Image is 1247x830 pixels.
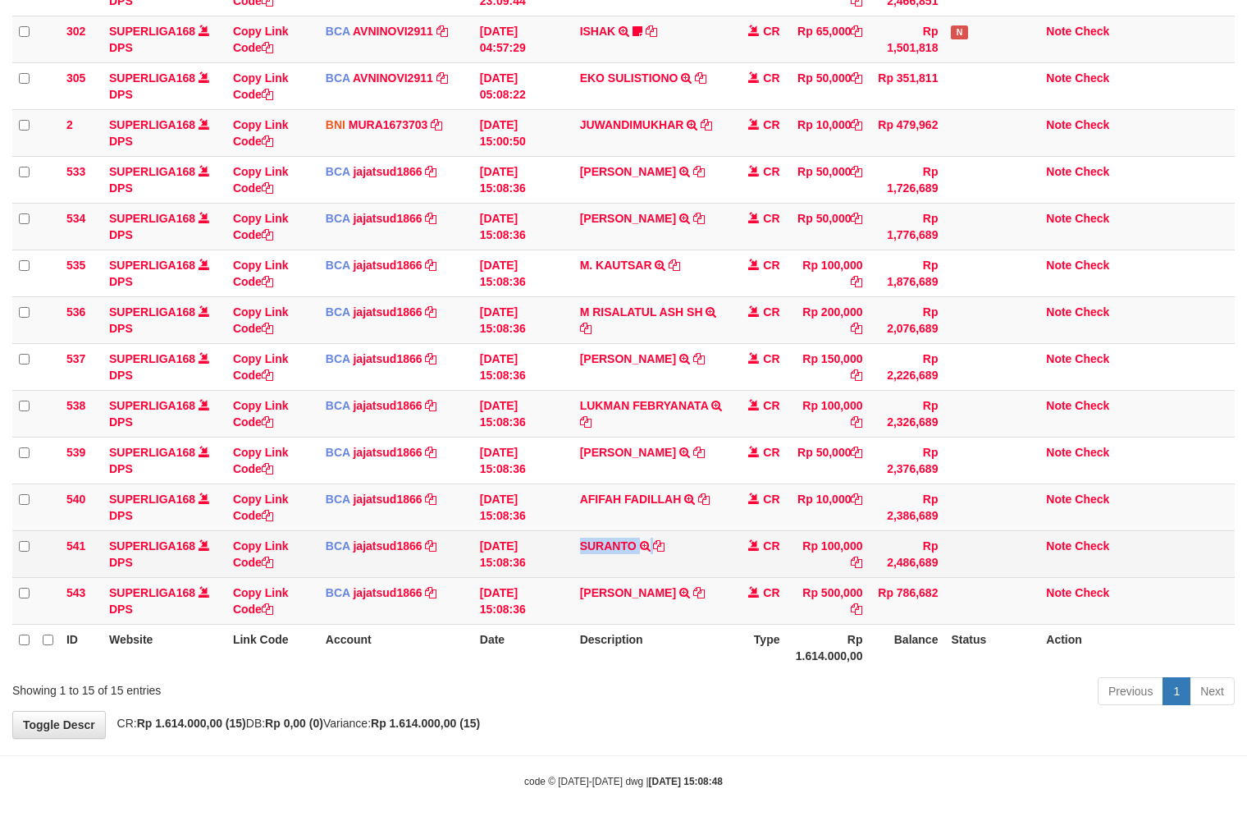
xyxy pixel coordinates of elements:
[233,25,289,54] a: Copy Link Code
[425,165,436,178] a: Copy jajatsud1866 to clipboard
[787,484,870,530] td: Rp 10,000
[109,352,195,365] a: SUPERLIGA168
[353,305,422,319] a: jajatsud1866
[1075,259,1109,272] a: Check
[869,296,944,343] td: Rp 2,076,689
[353,71,433,85] a: AVNINOVI2911
[1075,118,1109,131] a: Check
[326,259,350,272] span: BCA
[353,446,422,459] a: jajatsud1866
[787,437,870,484] td: Rp 50,000
[669,259,680,272] a: Copy M. KAUTSAR to clipboard
[326,352,350,365] span: BCA
[787,16,870,62] td: Rp 65,000
[1075,539,1109,553] a: Check
[1075,586,1109,599] a: Check
[851,603,862,616] a: Copy Rp 500,000 to clipboard
[60,624,103,671] th: ID
[353,493,422,506] a: jajatsud1866
[1075,71,1109,85] a: Check
[851,25,862,38] a: Copy Rp 65,000 to clipboard
[580,212,676,225] a: [PERSON_NAME]
[763,586,779,599] span: CR
[763,71,779,85] span: CR
[103,62,226,109] td: DPS
[695,71,706,85] a: Copy EKO SULISTIONO to clipboard
[580,352,676,365] a: [PERSON_NAME]
[233,399,289,429] a: Copy Link Code
[787,62,870,109] td: Rp 50,000
[473,296,573,343] td: [DATE] 15:08:36
[869,577,944,624] td: Rp 786,682
[425,352,436,365] a: Copy jajatsud1866 to clipboard
[103,484,226,530] td: DPS
[425,212,436,225] a: Copy jajatsud1866 to clipboard
[580,493,682,506] a: AFIFAH FADILLAH
[1075,212,1109,225] a: Check
[326,71,350,85] span: BCA
[109,259,195,272] a: SUPERLIGA168
[1046,212,1071,225] a: Note
[580,446,676,459] a: [PERSON_NAME]
[425,493,436,506] a: Copy jajatsud1866 to clipboard
[763,212,779,225] span: CR
[580,71,678,85] a: EKO SULISTIONO
[787,250,870,296] td: Rp 100,000
[353,212,422,225] a: jajatsud1866
[649,776,723,787] strong: [DATE] 15:08:48
[693,212,705,225] a: Copy LIAN TINA to clipboard
[869,250,944,296] td: Rp 1,876,689
[233,165,289,195] a: Copy Link Code
[851,446,862,459] a: Copy Rp 50,000 to clipboard
[763,25,779,38] span: CR
[103,437,226,484] td: DPS
[787,296,870,343] td: Rp 200,000
[66,71,85,85] span: 305
[326,118,345,131] span: BNI
[109,25,195,38] a: SUPERLIGA168
[869,437,944,484] td: Rp 2,376,689
[580,586,676,599] a: [PERSON_NAME]
[1046,118,1071,131] a: Note
[869,62,944,109] td: Rp 351,811
[109,118,195,131] a: SUPERLIGA168
[1075,25,1109,38] a: Check
[226,624,319,671] th: Link Code
[763,259,779,272] span: CR
[580,25,616,38] a: ISHAK
[473,62,573,109] td: [DATE] 05:08:22
[103,343,226,390] td: DPS
[1075,493,1109,506] a: Check
[869,109,944,156] td: Rp 479,962
[473,484,573,530] td: [DATE] 15:08:36
[326,493,350,506] span: BCA
[580,322,592,335] a: Copy M RISALATUL ASH SH to clipboard
[851,556,862,569] a: Copy Rp 100,000 to clipboard
[326,539,350,553] span: BCA
[233,539,289,569] a: Copy Link Code
[1046,446,1071,459] a: Note
[109,212,195,225] a: SUPERLIGA168
[66,539,85,553] span: 541
[851,493,862,506] a: Copy Rp 10,000 to clipboard
[109,165,195,178] a: SUPERLIGA168
[1046,25,1071,38] a: Note
[787,203,870,250] td: Rp 50,000
[851,118,862,131] a: Copy Rp 10,000 to clipboard
[646,25,657,38] a: Copy ISHAK to clipboard
[66,305,85,319] span: 536
[693,446,705,459] a: Copy DEDY HARYANTO to clipboard
[1046,165,1071,178] a: Note
[473,530,573,577] td: [DATE] 15:08:36
[425,259,436,272] a: Copy jajatsud1866 to clipboard
[103,203,226,250] td: DPS
[763,399,779,412] span: CR
[787,530,870,577] td: Rp 100,000
[869,156,944,203] td: Rp 1,726,689
[353,399,422,412] a: jajatsud1866
[869,343,944,390] td: Rp 2,226,689
[66,352,85,365] span: 537
[1190,677,1235,705] a: Next
[851,415,862,429] a: Copy Rp 100,000 to clipboard
[66,25,85,38] span: 302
